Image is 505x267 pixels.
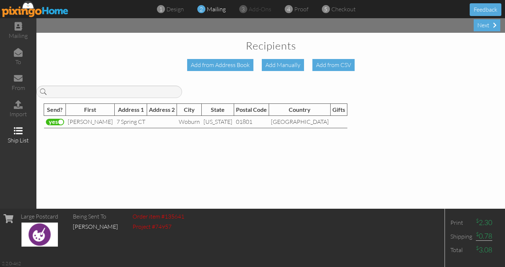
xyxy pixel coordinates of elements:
span: design [166,5,184,13]
div: Address 1 [117,106,145,114]
div: City [179,106,200,114]
td: 7 Spring CT [115,116,147,128]
td: [GEOGRAPHIC_DATA] [269,116,331,128]
div: Next [474,19,500,31]
div: Order item #135641 [133,212,184,221]
div: Add Manually [262,59,304,71]
span: [PERSON_NAME] [68,118,113,125]
div: Country [271,106,328,114]
sup: $ [476,231,479,237]
div: Large Postcard [21,212,58,221]
div: First [68,106,113,114]
td: Print [449,216,474,229]
span: [PERSON_NAME] [73,223,118,230]
div: Postal Code [236,106,267,114]
span: 2 [200,5,203,13]
sup: $ [476,245,479,251]
img: create-your-own-landscape.jpg [21,223,58,247]
td: [US_STATE] [202,116,234,128]
h2: Recipients [44,40,498,52]
span: mailing [207,5,226,13]
div: Address 2 [149,106,175,114]
button: Feedback [470,3,501,16]
span: 5 [324,5,327,13]
span: add-ons [249,5,271,13]
div: Add from Address Book [187,59,253,71]
span: 4 [287,5,290,13]
td: Woburn [177,116,202,128]
th: Gifts [331,103,347,116]
div: Project #74957 [133,223,184,231]
span: proof [294,5,308,13]
span: 1 [159,5,162,13]
div: 2.2.0-462 [2,260,21,267]
span: 0.78 [476,232,492,241]
span: 3.08 [476,246,492,254]
div: Add from CSV [312,59,355,71]
span: checkout [331,5,356,13]
img: pixingo logo [2,1,69,17]
div: State [204,106,232,114]
th: Send? [44,103,66,116]
td: Total [449,243,474,257]
div: Being Sent To [73,212,118,221]
span: 2.30 [476,218,492,227]
sup: $ [476,217,479,224]
td: 01801 [234,116,269,128]
td: Shipping [449,229,474,243]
